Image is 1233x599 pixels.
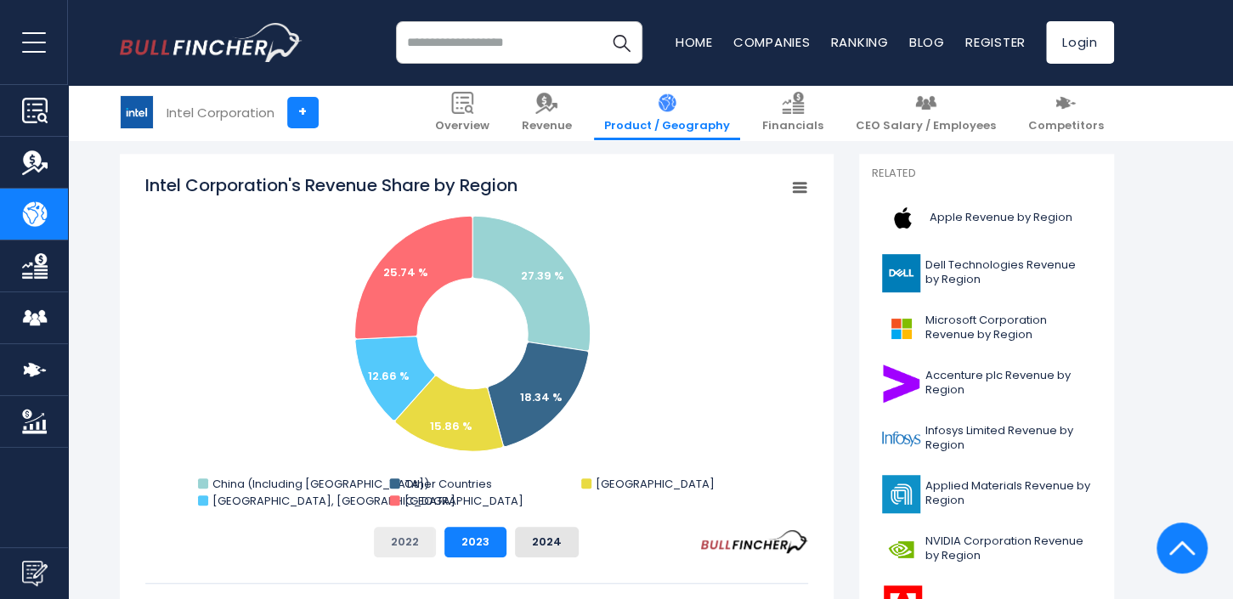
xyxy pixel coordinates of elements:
[425,85,500,140] a: Overview
[872,167,1101,181] p: Related
[752,85,834,140] a: Financials
[368,368,410,384] text: 12.66 %
[925,424,1091,453] span: Infosys Limited Revenue by Region
[1046,21,1114,64] a: Login
[444,527,506,557] button: 2023
[374,527,436,557] button: 2022
[930,211,1072,225] span: Apple Revenue by Region
[925,369,1091,398] span: Accenture plc Revenue by Region
[383,264,428,280] text: 25.74 %
[846,85,1006,140] a: CEO Salary / Employees
[600,21,642,64] button: Search
[512,85,582,140] a: Revenue
[520,268,563,284] text: 27.39 %
[856,119,996,133] span: CEO Salary / Employees
[167,103,274,122] div: Intel Corporation
[145,173,518,197] tspan: Intel Corporation's Revenue Share by Region
[925,314,1091,342] span: Microsoft Corporation Revenue by Region
[882,199,925,237] img: AAPL logo
[287,97,319,128] a: +
[882,475,920,513] img: AMAT logo
[872,471,1101,517] a: Applied Materials Revenue by Region
[515,527,579,557] button: 2024
[831,33,889,51] a: Ranking
[429,418,472,434] text: 15.86 %
[522,119,572,133] span: Revenue
[1028,119,1104,133] span: Competitors
[594,85,740,140] a: Product / Geography
[519,389,562,405] text: 18.34 %
[212,476,429,492] text: China (Including [GEOGRAPHIC_DATA])
[676,33,713,51] a: Home
[404,476,491,492] text: Other Countries
[925,479,1091,508] span: Applied Materials Revenue by Region
[872,415,1101,462] a: Infosys Limited Revenue by Region
[872,526,1101,573] a: NVIDIA Corporation Revenue by Region
[1018,85,1114,140] a: Competitors
[872,360,1101,407] a: Accenture plc Revenue by Region
[121,96,153,128] img: INTC logo
[762,119,823,133] span: Financials
[120,23,303,62] a: Go to homepage
[404,493,523,509] text: [GEOGRAPHIC_DATA]
[872,195,1101,241] a: Apple Revenue by Region
[212,493,455,509] text: [GEOGRAPHIC_DATA], [GEOGRAPHIC_DATA]
[145,173,808,513] svg: Intel Corporation's Revenue Share by Region
[882,530,920,568] img: NVDA logo
[909,33,945,51] a: Blog
[965,33,1026,51] a: Register
[120,23,303,62] img: bullfincher logo
[596,476,715,492] text: [GEOGRAPHIC_DATA]
[882,254,920,292] img: DELL logo
[882,364,920,403] img: ACN logo
[925,534,1091,563] span: NVIDIA Corporation Revenue by Region
[925,258,1091,287] span: Dell Technologies Revenue by Region
[872,305,1101,352] a: Microsoft Corporation Revenue by Region
[882,309,920,348] img: MSFT logo
[733,33,811,51] a: Companies
[882,420,920,458] img: INFY logo
[604,119,730,133] span: Product / Geography
[435,119,489,133] span: Overview
[872,250,1101,297] a: Dell Technologies Revenue by Region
